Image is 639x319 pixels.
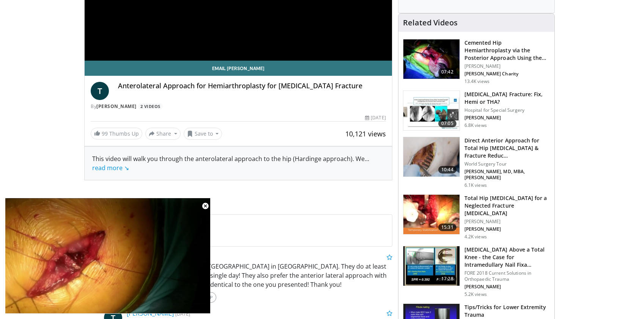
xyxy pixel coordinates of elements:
[403,91,460,130] img: 5b7a0747-e942-4b85-9d8f-d50a64f0d5dd.150x105_q85_crop-smart_upscale.jpg
[403,137,550,188] a: 10:44 Direct Anterior Approach for Total Hip [MEDICAL_DATA] & Fracture Reduc… World Surgery Tour ...
[464,137,550,159] h3: Direct Anterior Approach for Total Hip [MEDICAL_DATA] & Fracture Reduc…
[438,120,456,127] span: 07:05
[102,130,108,137] span: 99
[464,182,487,188] p: 6.1K views
[464,226,550,232] p: [PERSON_NAME]
[365,114,386,121] div: [DATE]
[84,199,392,208] span: Comments 13
[464,78,489,84] p: 13.4K views
[107,262,392,289] p: I recently returned from working at [GEOGRAPHIC_DATA] in [GEOGRAPHIC_DATA]. They do at least one ...
[403,39,460,79] img: c66cfaa8-3ad4-4c68-92de-7144ce094961.150x105_q85_crop-smart_upscale.jpg
[464,115,550,121] p: [PERSON_NAME]
[345,129,386,138] span: 10,121 views
[118,82,386,90] h4: Anterolateral Approach for Hemiarthroplasty for [MEDICAL_DATA] Fracture
[403,195,460,234] img: 4d363c86-5339-4984-a455-d95d2784b68d.150x105_q85_crop-smart_upscale.jpg
[96,103,137,109] a: [PERSON_NAME]
[403,39,550,84] a: 07:42 Cemented Hip Hemiarthroplasty via the Posterior Approach Using the S… [PERSON_NAME] [PERSON...
[198,198,213,214] button: Close
[464,219,550,225] p: [PERSON_NAME]
[403,18,458,27] h4: Related Videos
[92,164,129,172] a: read more ↘
[85,61,392,76] a: Email [PERSON_NAME]
[403,137,460,177] img: 1b49c4dc-6725-42ca-b2d9-db8c5331b74b.150x105_q85_crop-smart_upscale.jpg
[438,275,456,283] span: 17:28
[5,198,210,314] video-js: Video Player
[464,194,550,217] h3: Total Hip [MEDICAL_DATA] for a Neglected Fracture [MEDICAL_DATA]
[464,303,550,319] h3: Tips/Tricks for Lower Extremity Trauma
[138,103,163,109] a: 2 Videos
[438,68,456,76] span: 07:42
[464,71,550,77] p: [PERSON_NAME] Charity
[403,246,550,297] a: 17:28 [MEDICAL_DATA] Above a Total Knee - the Case for Intramedullary Nail Fixa… FORE 2018 Curren...
[464,291,487,297] p: 5.2K views
[92,155,369,172] span: ...
[464,107,550,113] p: Hospital for Special Surgery
[92,154,384,172] div: This video will walk you through the anterolateral approach to the hip (Hardinge approach). We
[403,91,550,131] a: 07:05 [MEDICAL_DATA] Fracture: Fix, Hemi or THA? Hospital for Special Surgery [PERSON_NAME] 6.8K ...
[175,310,190,317] small: [DATE]
[464,122,487,128] p: 6.8K views
[464,91,550,106] h3: [MEDICAL_DATA] Fracture: Fix, Hemi or THA?
[91,82,109,100] a: T
[464,234,487,240] p: 4.2K views
[464,161,550,167] p: World Surgery Tour
[91,103,386,110] div: By
[438,166,456,174] span: 10:44
[403,246,460,286] img: be9015ec-d874-4d5f-9028-2dfac6d08909.150x105_q85_crop-smart_upscale.jpg
[464,39,550,62] h3: Cemented Hip Hemiarthroplasty via the Posterior Approach Using the S…
[438,224,456,231] span: 15:31
[464,63,550,69] p: [PERSON_NAME]
[145,128,181,140] button: Share
[91,128,142,139] a: 99 Thumbs Up
[464,246,550,269] h3: [MEDICAL_DATA] Above a Total Knee - the Case for Intramedullary Nail Fixa…
[464,284,550,290] p: [PERSON_NAME]
[464,169,550,181] p: [PERSON_NAME], MD, MBA, [PERSON_NAME]
[184,128,222,140] button: Save to
[464,270,550,282] p: FORE 2018 Current Solutions in Orthopaedic Trauma
[403,194,550,240] a: 15:31 Total Hip [MEDICAL_DATA] for a Neglected Fracture [MEDICAL_DATA] [PERSON_NAME] [PERSON_NAME...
